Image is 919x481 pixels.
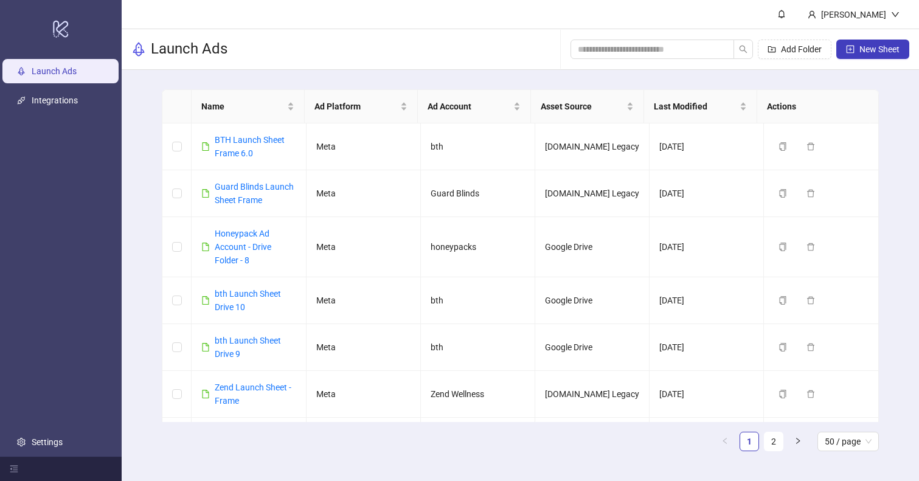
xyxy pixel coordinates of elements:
span: file [201,243,210,251]
td: [DATE] [650,324,764,371]
span: search [739,45,747,54]
span: delete [806,189,815,198]
td: Meta [307,324,421,371]
li: 1 [740,432,759,451]
th: Last Modified [644,90,757,123]
a: 2 [765,432,783,451]
span: menu-fold [10,465,18,473]
td: [DOMAIN_NAME] Legacy [535,371,650,418]
td: Dog Friendly Co [421,418,535,478]
span: delete [806,343,815,351]
a: Settings [32,437,63,447]
td: Meta [307,371,421,418]
span: file [201,189,210,198]
td: Meta [307,217,421,277]
td: bth [421,123,535,170]
a: Integrations [32,95,78,105]
td: Meta [307,170,421,217]
span: plus-square [846,45,855,54]
li: Next Page [788,432,808,451]
span: down [891,10,900,19]
span: folder-add [768,45,776,54]
span: user [808,10,816,19]
span: Last Modified [654,100,737,113]
button: Add Folder [758,40,831,59]
span: copy [779,296,787,305]
td: Meta [307,123,421,170]
li: Previous Page [715,432,735,451]
span: file [201,343,210,351]
span: right [794,437,802,445]
td: Meta [307,277,421,324]
a: BTH Launch Sheet Frame 6.0 [215,135,285,158]
span: 50 / page [825,432,872,451]
span: file [201,296,210,305]
td: [DOMAIN_NAME] Legacy [535,170,650,217]
td: Guard Blinds [421,170,535,217]
a: Honeypack Ad Account - Drive Folder - 8 [215,229,271,265]
td: Meta [307,418,421,478]
td: [DATE] [650,277,764,324]
a: Zend Launch Sheet - Frame [215,382,291,406]
span: Asset Source [541,100,624,113]
td: [DATE] [650,418,764,478]
span: delete [806,142,815,151]
span: New Sheet [859,44,900,54]
span: delete [806,390,815,398]
button: right [788,432,808,451]
span: Name [201,100,285,113]
th: Asset Source [531,90,644,123]
span: delete [806,296,815,305]
th: Ad Platform [305,90,418,123]
th: Name [192,90,305,123]
span: delete [806,243,815,251]
a: Launch Ads [32,66,77,76]
span: rocket [131,42,146,57]
td: [DATE] [650,371,764,418]
td: [DOMAIN_NAME] Legacy [535,123,650,170]
span: file [201,390,210,398]
span: copy [779,189,787,198]
span: copy [779,243,787,251]
button: New Sheet [836,40,909,59]
td: Google Drive [535,418,650,478]
span: copy [779,390,787,398]
span: Add Folder [781,44,822,54]
div: [PERSON_NAME] [816,8,891,21]
button: left [715,432,735,451]
span: bell [777,10,786,18]
li: 2 [764,432,783,451]
a: bth Launch Sheet Drive 9 [215,336,281,359]
td: [DATE] [650,170,764,217]
div: Page Size [817,432,879,451]
td: honeypacks [421,217,535,277]
td: [DATE] [650,123,764,170]
td: [DATE] [650,217,764,277]
span: left [721,437,729,445]
td: bth [421,277,535,324]
span: copy [779,343,787,351]
th: Actions [757,90,870,123]
span: file [201,142,210,151]
td: Google Drive [535,277,650,324]
td: bth [421,324,535,371]
span: Ad Platform [314,100,398,113]
a: 1 [740,432,758,451]
td: Google Drive [535,324,650,371]
td: Zend Wellness [421,371,535,418]
span: copy [779,142,787,151]
span: Ad Account [428,100,511,113]
td: Google Drive [535,217,650,277]
th: Ad Account [418,90,531,123]
h3: Launch Ads [151,40,227,59]
a: bth Launch Sheet Drive 10 [215,289,281,312]
a: Guard Blinds Launch Sheet Frame [215,182,294,205]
